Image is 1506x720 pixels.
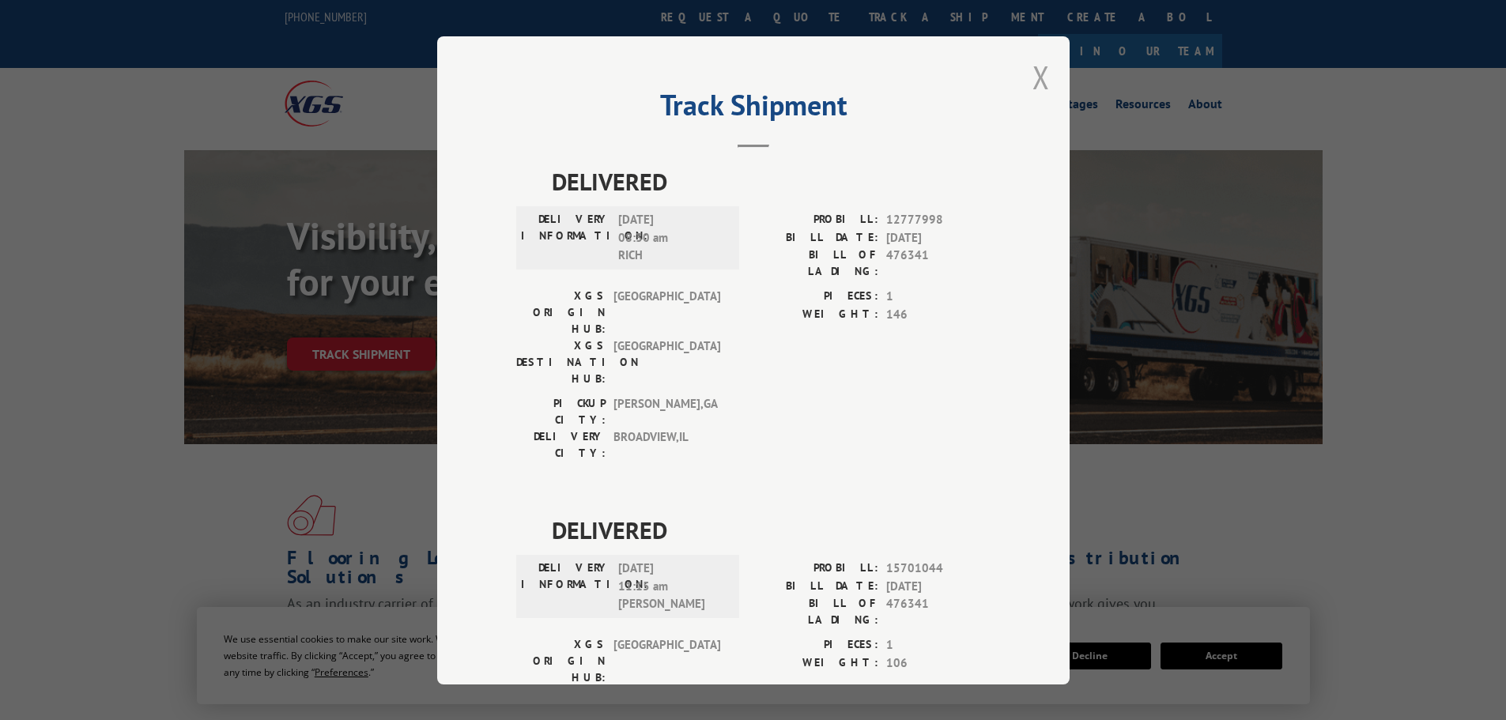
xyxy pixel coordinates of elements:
[516,94,991,124] h2: Track Shipment
[753,211,878,229] label: PROBILL:
[613,636,720,686] span: [GEOGRAPHIC_DATA]
[886,247,991,280] span: 476341
[753,305,878,323] label: WEIGHT:
[552,512,991,548] span: DELIVERED
[613,288,720,337] span: [GEOGRAPHIC_DATA]
[753,560,878,578] label: PROBILL:
[753,577,878,595] label: BILL DATE:
[516,428,606,462] label: DELIVERY CITY:
[753,228,878,247] label: BILL DATE:
[886,654,991,672] span: 106
[753,595,878,628] label: BILL OF LADING:
[886,288,991,306] span: 1
[886,560,991,578] span: 15701044
[886,305,991,323] span: 146
[521,211,610,265] label: DELIVERY INFORMATION:
[753,247,878,280] label: BILL OF LADING:
[1032,56,1050,98] button: Close modal
[516,395,606,428] label: PICKUP CITY:
[516,288,606,337] label: XGS ORIGIN HUB:
[618,211,725,265] span: [DATE] 08:30 am RICH
[886,211,991,229] span: 12777998
[552,164,991,199] span: DELIVERED
[886,577,991,595] span: [DATE]
[521,560,610,613] label: DELIVERY INFORMATION:
[886,595,991,628] span: 476341
[618,560,725,613] span: [DATE] 11:15 am [PERSON_NAME]
[886,636,991,654] span: 1
[516,636,606,686] label: XGS ORIGIN HUB:
[753,636,878,654] label: PIECES:
[613,428,720,462] span: BROADVIEW , IL
[753,288,878,306] label: PIECES:
[753,654,878,672] label: WEIGHT:
[886,228,991,247] span: [DATE]
[613,337,720,387] span: [GEOGRAPHIC_DATA]
[613,395,720,428] span: [PERSON_NAME] , GA
[516,337,606,387] label: XGS DESTINATION HUB:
